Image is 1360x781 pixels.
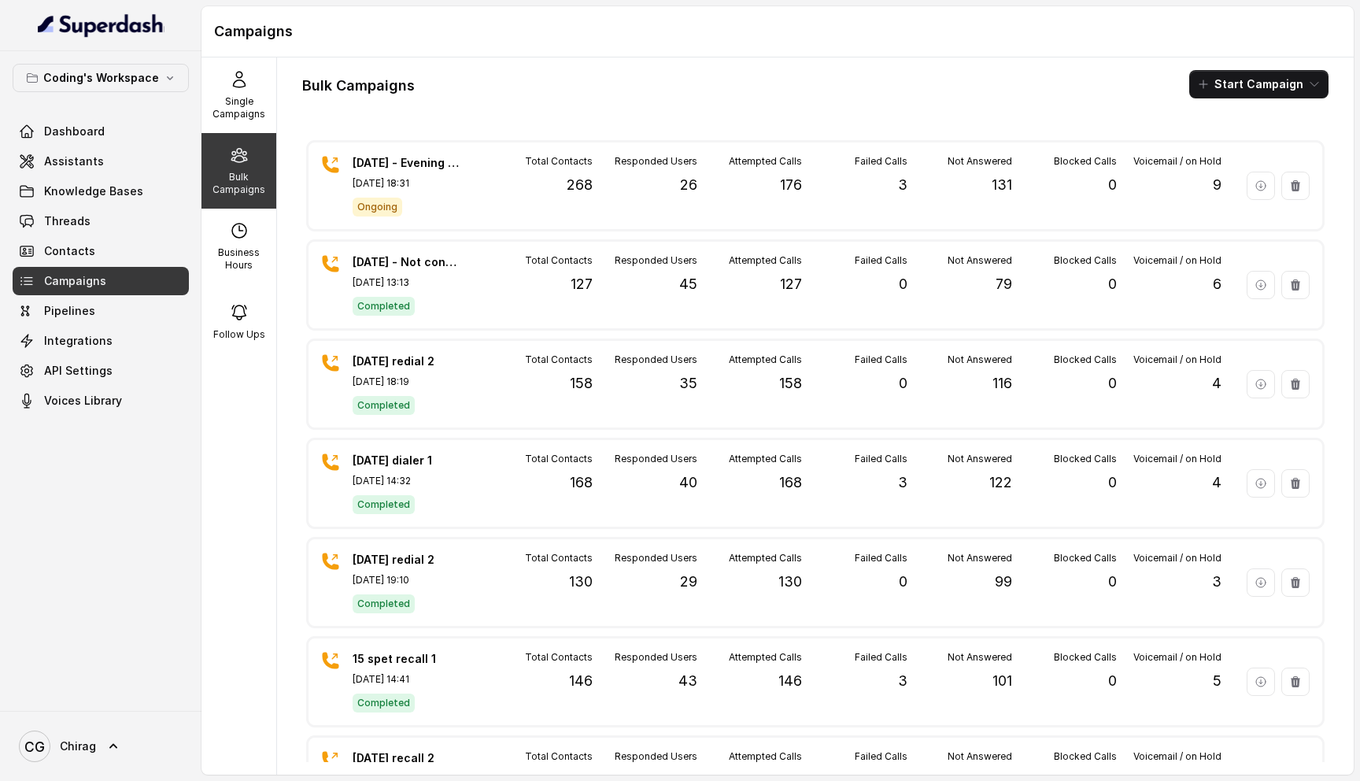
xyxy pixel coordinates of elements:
p: Attempted Calls [729,155,802,168]
p: 43 [678,670,697,692]
p: 268 [567,174,593,196]
img: light.svg [38,13,164,38]
p: 5 [1213,670,1221,692]
span: Chirag [60,738,96,754]
p: Responded Users [615,552,697,564]
a: Contacts [13,237,189,265]
p: 3 [898,174,907,196]
a: Chirag [13,724,189,768]
p: Coding's Workspace [43,68,159,87]
p: 79 [996,273,1012,295]
span: Integrations [44,333,113,349]
p: Blocked Calls [1054,353,1117,366]
p: Blocked Calls [1054,453,1117,465]
p: Not Answered [948,552,1012,564]
p: Total Contacts [525,552,593,564]
p: 0 [1108,670,1117,692]
p: 130 [569,571,593,593]
p: 131 [992,174,1012,196]
p: 158 [570,372,593,394]
p: Failed Calls [855,155,907,168]
p: Attempted Calls [729,651,802,664]
p: Blocked Calls [1054,750,1117,763]
p: Total Contacts [525,750,593,763]
p: Single Campaigns [208,95,270,120]
span: Contacts [44,243,95,259]
p: 3 [898,670,907,692]
a: Threads [13,207,189,235]
p: 101 [992,670,1012,692]
h1: Campaigns [214,19,1341,44]
p: Business Hours [208,246,270,272]
p: Responded Users [615,453,697,465]
p: 3 [1212,571,1221,593]
p: Failed Calls [855,750,907,763]
a: Dashboard [13,117,189,146]
p: Total Contacts [525,254,593,267]
p: Not Answered [948,353,1012,366]
p: 127 [780,273,802,295]
span: Completed [353,594,415,613]
p: 4 [1212,372,1221,394]
p: 122 [989,472,1012,494]
p: [DATE] 18:31 [353,177,463,190]
p: Not Answered [948,155,1012,168]
p: [DATE] recall 2 [353,750,463,766]
p: 0 [899,571,907,593]
p: Total Contacts [525,651,593,664]
p: 0 [899,372,907,394]
span: Ongoing [353,198,402,217]
p: Failed Calls [855,651,907,664]
span: Dashboard [44,124,105,139]
p: Failed Calls [855,254,907,267]
p: Not Answered [948,254,1012,267]
span: Voices Library [44,393,122,409]
span: Completed [353,297,415,316]
p: 3 [898,472,907,494]
span: Pipelines [44,303,95,319]
button: Coding's Workspace [13,64,189,92]
p: Responded Users [615,353,697,366]
p: Responded Users [615,750,697,763]
p: 0 [1108,472,1117,494]
p: 35 [679,372,697,394]
p: Responded Users [615,155,697,168]
a: Pipelines [13,297,189,325]
a: Assistants [13,147,189,176]
p: [DATE] - Evening campaign [353,155,463,171]
p: Total Contacts [525,353,593,366]
p: [DATE] 14:32 [353,475,463,487]
p: Attempted Calls [729,750,802,763]
span: Completed [353,694,415,713]
p: Blocked Calls [1054,254,1117,267]
p: Blocked Calls [1054,155,1117,168]
a: Integrations [13,327,189,355]
p: 9 [1213,174,1221,196]
p: 4 [1212,472,1221,494]
button: Start Campaign [1189,70,1329,98]
p: 168 [779,472,802,494]
p: Not Answered [948,750,1012,763]
span: Completed [353,396,415,415]
p: 130 [778,571,802,593]
p: 15 spet recall 1 [353,651,463,667]
a: Voices Library [13,387,189,415]
p: Responded Users [615,254,697,267]
text: CG [24,738,45,755]
p: Follow Ups [213,328,265,341]
p: Blocked Calls [1054,552,1117,564]
p: Attempted Calls [729,552,802,564]
span: Knowledge Bases [44,183,143,199]
p: Attempted Calls [729,254,802,267]
p: 158 [779,372,802,394]
p: Voicemail / on Hold [1133,254,1221,267]
p: Not Answered [948,651,1012,664]
p: 6 [1213,273,1221,295]
p: Not Answered [948,453,1012,465]
p: Voicemail / on Hold [1133,453,1221,465]
p: 0 [899,273,907,295]
p: Attempted Calls [729,353,802,366]
h1: Bulk Campaigns [302,73,415,98]
p: Responded Users [615,651,697,664]
p: [DATE] dialer 1 [353,453,463,468]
